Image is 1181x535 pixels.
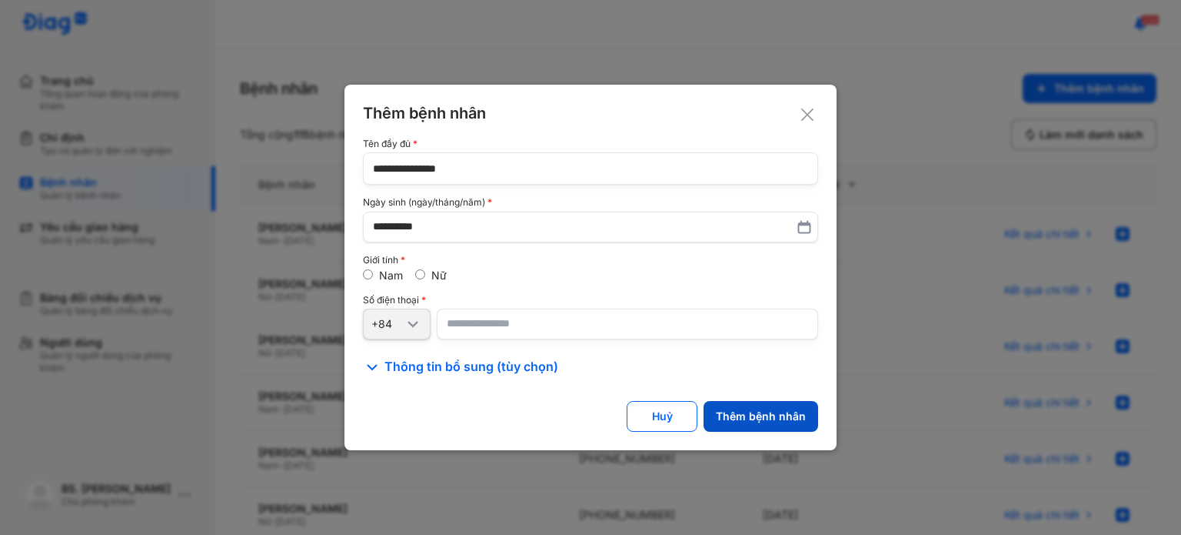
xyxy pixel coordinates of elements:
div: Giới tính [363,255,818,266]
div: +84 [371,317,404,331]
div: Số điện thoại [363,295,818,306]
div: Thêm bệnh nhân [716,410,806,423]
button: Thêm bệnh nhân [704,401,818,432]
label: Nam [379,269,403,282]
div: Thêm bệnh nhân [363,103,818,123]
label: Nữ [431,269,447,282]
span: Thông tin bổ sung (tùy chọn) [384,358,558,376]
button: Huỷ [627,401,697,432]
div: Tên đầy đủ [363,139,818,149]
div: Ngày sinh (ngày/tháng/năm) [363,197,818,208]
